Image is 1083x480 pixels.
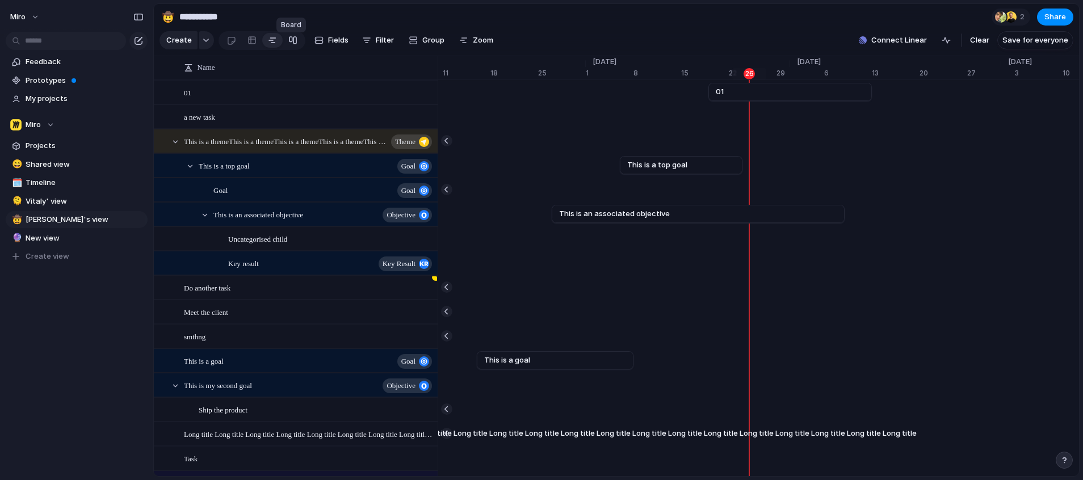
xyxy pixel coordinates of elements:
a: Prototypes [6,72,148,89]
button: Filter [358,31,398,49]
span: smthng [184,330,205,343]
span: Share [1044,11,1066,23]
span: objective [387,378,415,394]
span: This is a top goal [199,159,250,172]
button: Create [159,31,198,49]
a: 😄Shared view [6,156,148,173]
div: 27 [967,68,1001,78]
button: goal [397,183,432,198]
div: Board [276,18,306,32]
button: miro [5,8,45,26]
span: This is an associated objective [213,208,303,221]
div: 😄 [12,158,20,171]
div: 15 [681,68,729,78]
span: Vitaly' view [26,196,144,207]
span: Clear [970,35,989,46]
a: 🤠[PERSON_NAME]'s view [6,211,148,228]
button: 🔮 [10,233,22,244]
a: 🔮New view [6,230,148,247]
div: 🤠 [162,9,174,24]
div: 20 [920,68,967,78]
button: Share [1037,9,1073,26]
button: goal [397,159,432,174]
div: 13 [872,68,920,78]
div: 29 [776,68,790,78]
span: [DATE] [1001,56,1039,68]
span: Miro [26,119,41,130]
span: Timeline [26,177,144,188]
button: Group [403,31,450,49]
button: theme [391,134,432,149]
a: My projects [6,90,148,107]
span: 01 [184,86,191,99]
span: [PERSON_NAME]'s view [26,214,144,225]
button: 🗓️ [10,177,22,188]
button: Clear [966,31,994,49]
span: goal [401,183,415,199]
div: 8 [633,68,681,78]
button: objective [383,208,432,222]
span: Do another task [184,281,230,294]
span: Filter [376,35,394,46]
span: My projects [26,93,144,104]
div: 18 [490,68,538,78]
span: goal [401,353,415,369]
span: Projects [26,140,144,151]
span: Goal [213,183,228,196]
span: Task [184,452,198,465]
button: Create view [6,248,148,265]
span: objective [387,207,415,223]
div: 🫠 [12,195,20,208]
button: goal [397,354,432,369]
span: a new task [184,110,215,123]
button: 🤠 [159,8,177,26]
div: 🔮 [12,231,20,245]
div: 🗓️ [12,176,20,190]
span: Zoom [473,35,493,46]
button: key result [379,256,432,271]
span: [DATE] [790,56,828,68]
span: Uncategorised child [228,232,287,245]
span: This is a top goal [627,159,687,171]
span: Save for everyone [1002,35,1068,46]
button: Fields [310,31,353,49]
span: This is a goal [484,355,530,366]
span: This is a goal [184,354,224,367]
button: 🤠 [10,214,22,225]
span: theme [395,134,415,150]
span: This is an associated objective [559,208,670,220]
span: Long title Long title Long title Long title Long title Long title Long title Long title Long titl... [184,427,434,440]
div: 1 [586,68,633,78]
span: Shared view [26,159,144,170]
span: miro [10,11,26,23]
button: 😄 [10,159,22,170]
span: 2 [1020,11,1028,23]
a: 01 [716,83,864,100]
span: Long title Long title Long title Long title Long title Long title Long title Long title Long titl... [239,428,917,439]
span: Key result [228,256,259,270]
span: 01 [716,86,724,98]
span: Fields [328,35,349,46]
span: New view [26,233,144,244]
a: This is a goal [484,352,626,369]
button: Miro [6,116,148,133]
button: Zoom [455,31,498,49]
a: 🗓️Timeline [6,174,148,191]
span: [DATE] [586,56,623,68]
div: 22 [729,68,776,78]
div: 🤠 [12,213,20,226]
span: Meet the client [184,305,228,318]
span: Create view [26,251,69,262]
a: 🫠Vitaly' view [6,193,148,210]
span: Create [166,35,192,46]
a: This is a top goal [627,157,735,174]
div: 3 [1015,68,1063,78]
span: This is a themeThis is a themeThis is a themeThis is a themeThis is a themeThis is a themeThis is... [184,134,388,148]
button: 🫠 [10,196,22,207]
span: goal [401,158,415,174]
